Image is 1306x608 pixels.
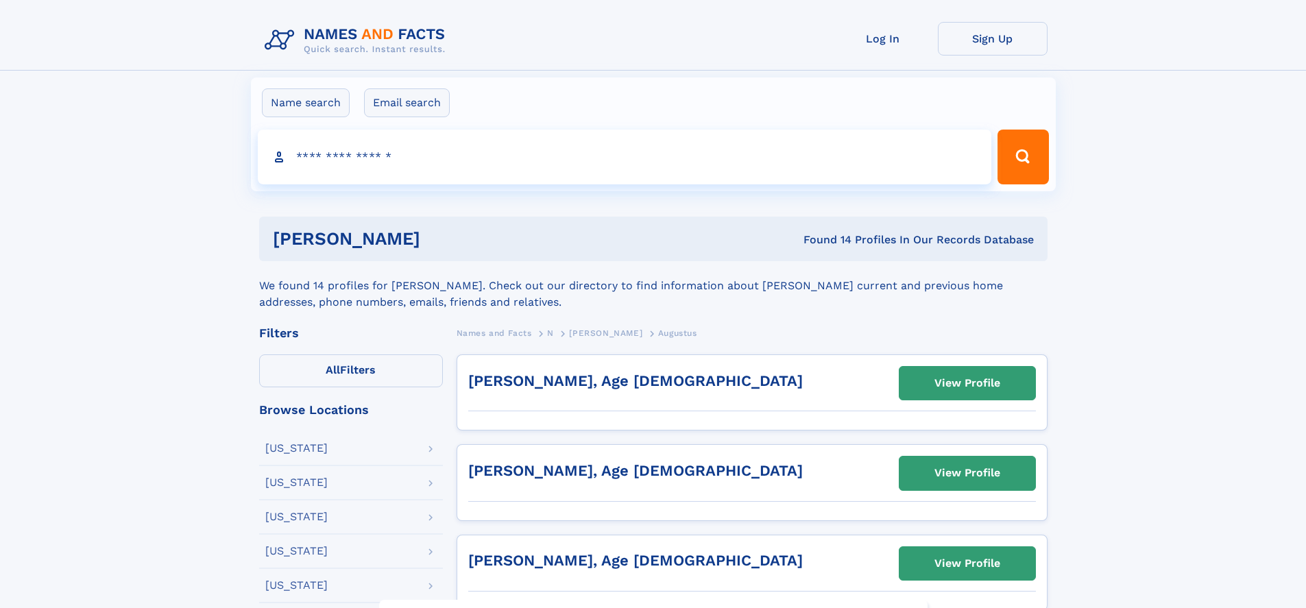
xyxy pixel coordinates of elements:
a: [PERSON_NAME], Age [DEMOGRAPHIC_DATA] [468,462,803,479]
img: Logo Names and Facts [259,22,457,59]
div: [US_STATE] [265,580,328,591]
span: N [547,328,554,338]
span: [PERSON_NAME] [569,328,642,338]
div: [US_STATE] [265,511,328,522]
div: [US_STATE] [265,477,328,488]
label: Email search [364,88,450,117]
a: [PERSON_NAME], Age [DEMOGRAPHIC_DATA] [468,372,803,389]
label: Name search [262,88,350,117]
a: View Profile [899,547,1035,580]
a: Sign Up [938,22,1048,56]
div: Found 14 Profiles In Our Records Database [612,232,1034,247]
label: Filters [259,354,443,387]
div: View Profile [934,457,1000,489]
a: Log In [828,22,938,56]
a: N [547,324,554,341]
button: Search Button [997,130,1048,184]
input: search input [258,130,992,184]
a: [PERSON_NAME], Age [DEMOGRAPHIC_DATA] [468,552,803,569]
a: Names and Facts [457,324,532,341]
div: View Profile [934,367,1000,399]
span: Augustus [658,328,697,338]
div: [US_STATE] [265,443,328,454]
a: [PERSON_NAME] [569,324,642,341]
a: View Profile [899,367,1035,400]
div: We found 14 profiles for [PERSON_NAME]. Check out our directory to find information about [PERSON... [259,261,1048,311]
h1: [PERSON_NAME] [273,230,612,247]
div: View Profile [934,548,1000,579]
div: Browse Locations [259,404,443,416]
span: All [326,363,340,376]
div: [US_STATE] [265,546,328,557]
div: Filters [259,327,443,339]
a: View Profile [899,457,1035,489]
